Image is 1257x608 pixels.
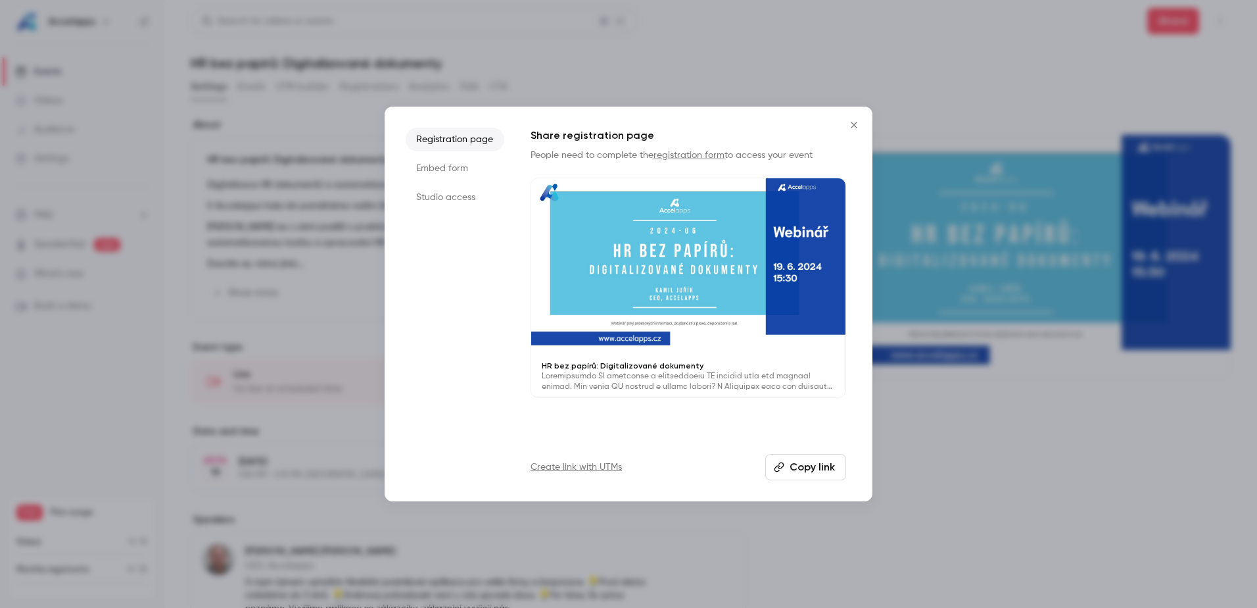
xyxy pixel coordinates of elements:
[406,157,504,180] li: Embed form
[406,186,504,209] li: Studio access
[841,112,867,138] button: Close
[542,361,835,371] p: HR bez papírů: Digitalizované dokumenty
[531,178,846,398] a: HR bez papírů: Digitalizované dokumentyLoremipsumdo SI ametconse a elitseddoeiu TE incidid utla e...
[531,461,622,474] a: Create link with UTMs
[531,128,846,143] h1: Share registration page
[531,149,846,162] p: People need to complete the to access your event
[765,454,846,480] button: Copy link
[406,128,504,151] li: Registration page
[653,151,724,160] a: registration form
[542,371,835,392] p: Loremipsumdo SI ametconse a elitseddoeiu TE incidid utla etd magnaal enimad. Min venia QU nostrud...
